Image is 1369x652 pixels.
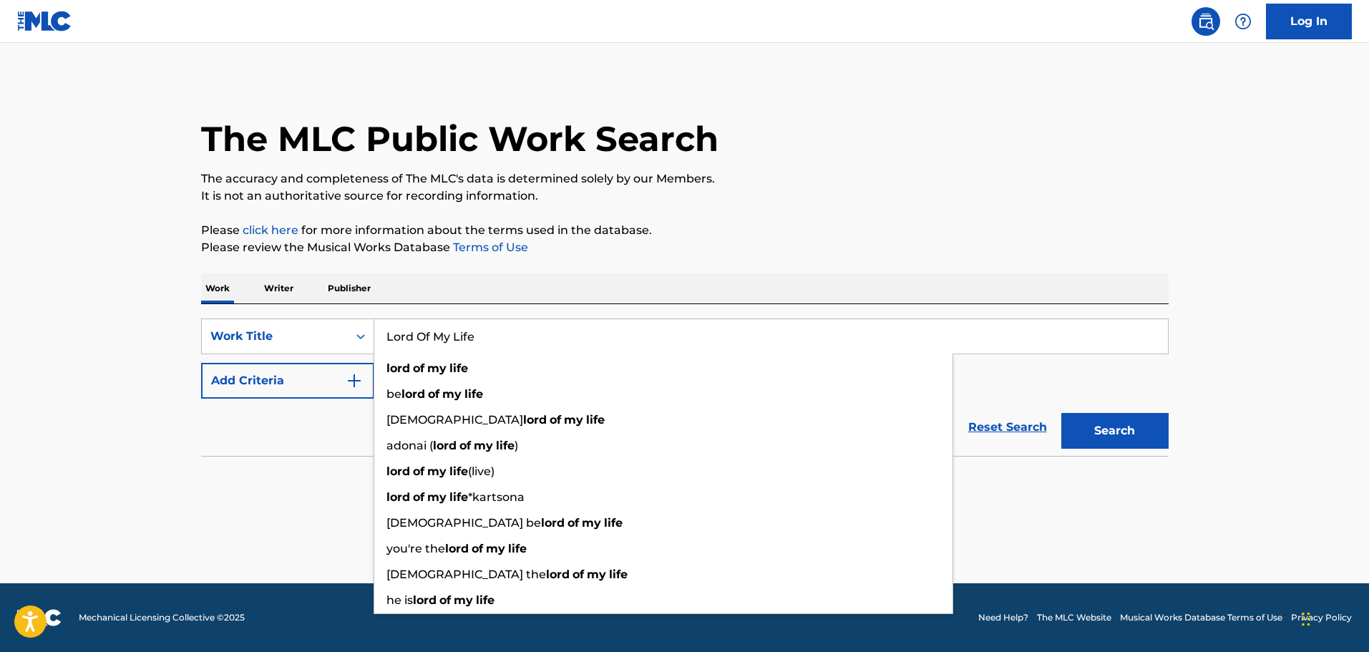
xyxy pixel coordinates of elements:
strong: life [449,464,468,478]
span: [DEMOGRAPHIC_DATA] [386,413,523,427]
span: be [386,387,401,401]
strong: my [474,439,493,452]
strong: life [449,361,468,375]
strong: life [449,490,468,504]
strong: lord [386,490,410,504]
p: Writer [260,273,298,303]
a: Reset Search [961,412,1054,443]
strong: of [459,439,471,452]
span: Mechanical Licensing Collective © 2025 [79,611,245,624]
strong: lord [401,387,425,401]
strong: of [567,516,579,530]
strong: of [413,490,424,504]
strong: my [582,516,601,530]
strong: my [486,542,505,555]
strong: my [564,413,583,427]
img: MLC Logo [17,11,72,31]
strong: life [464,387,483,401]
strong: of [550,413,561,427]
strong: my [427,361,447,375]
strong: of [439,593,451,607]
strong: life [476,593,495,607]
p: Please for more information about the terms used in the database. [201,222,1169,239]
strong: lord [541,516,565,530]
iframe: Chat Widget [1297,583,1369,652]
div: Drag [1302,598,1310,641]
strong: my [587,568,606,581]
strong: lord [433,439,457,452]
strong: of [573,568,584,581]
span: adonai ( [386,439,433,452]
strong: lord [546,568,570,581]
strong: life [496,439,515,452]
span: *kartsona [468,490,525,504]
p: Work [201,273,234,303]
button: Add Criteria [201,363,374,399]
span: you're the [386,542,445,555]
strong: lord [523,413,547,427]
a: Need Help? [978,611,1028,624]
strong: of [413,464,424,478]
strong: lord [445,542,469,555]
img: logo [17,609,62,626]
a: Public Search [1192,7,1220,36]
strong: my [442,387,462,401]
strong: my [427,464,447,478]
strong: of [413,361,424,375]
span: [DEMOGRAPHIC_DATA] the [386,568,546,581]
button: Search [1061,413,1169,449]
img: search [1197,13,1214,30]
p: Please review the Musical Works Database [201,239,1169,256]
strong: life [609,568,628,581]
strong: lord [386,464,410,478]
strong: lord [386,361,410,375]
strong: of [428,387,439,401]
strong: life [604,516,623,530]
strong: my [427,490,447,504]
strong: life [508,542,527,555]
a: Terms of Use [450,240,528,254]
span: (live) [468,464,495,478]
p: The accuracy and completeness of The MLC's data is determined solely by our Members. [201,170,1169,188]
a: Privacy Policy [1291,611,1352,624]
span: [DEMOGRAPHIC_DATA] be [386,516,541,530]
a: Log In [1266,4,1352,39]
a: click here [243,223,298,237]
img: 9d2ae6d4665cec9f34b9.svg [346,372,363,389]
div: Help [1229,7,1257,36]
p: It is not an authoritative source for recording information. [201,188,1169,205]
div: Work Title [210,328,339,345]
strong: life [586,413,605,427]
a: The MLC Website [1037,611,1111,624]
img: help [1234,13,1252,30]
a: Musical Works Database Terms of Use [1120,611,1282,624]
strong: my [454,593,473,607]
strong: of [472,542,483,555]
span: ) [515,439,518,452]
strong: lord [413,593,437,607]
span: he is [386,593,413,607]
form: Search Form [201,318,1169,456]
p: Publisher [323,273,375,303]
h1: The MLC Public Work Search [201,117,718,160]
